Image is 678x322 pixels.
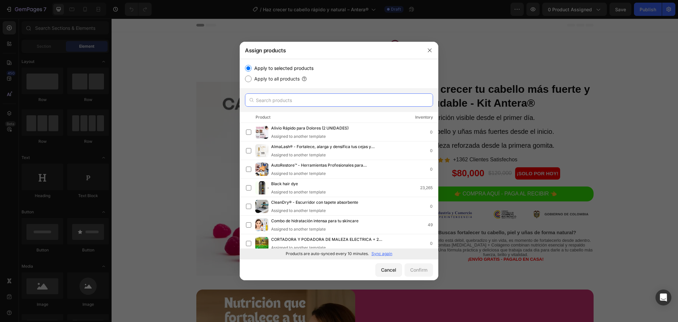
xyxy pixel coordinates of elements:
[375,263,402,277] button: Cancel
[307,183,482,209] img: gempages_547003309001540832-ee593192-7f95-4a3d-afe1-c0cfd0762326.png
[430,203,438,210] div: 0
[255,144,268,157] img: product-img
[271,236,386,243] span: CORTADORA Y PODADORA DE MALEZA ELECTRICA + 2 BATERIAS
[240,42,421,59] div: Assign products
[307,220,481,239] p: Si tu cabello está débil, quebradizo y sin vida, es momento de fortalecerlo desde adentro. Las Go...
[256,114,270,121] div: Product
[271,208,369,214] div: Assigned to another template
[410,266,427,273] div: Confirm
[430,129,438,135] div: 0
[255,218,268,232] img: product-img
[371,251,392,257] p: Sync again
[430,147,438,154] div: 0
[307,63,482,92] h1: Haz crecer tu cabello más fuerte y saludable - Kit Antera®
[376,150,401,159] div: $120,000
[340,148,373,161] div: $80,000
[252,64,314,72] label: Apply to selected products
[255,163,268,176] img: product-img
[271,152,397,158] div: Assigned to another template
[271,162,386,169] span: AutoRestore™ - Herramientas Profesionales para Abolladuras
[245,93,433,107] input: Search products
[405,263,433,277] button: Confirm
[255,237,268,250] img: product-img
[271,134,359,139] div: Assigned to another template
[259,14,308,63] img: gempages_547003309001540832-227b359b-e9fe-44bd-a986-5de965a37ad4.webp
[255,200,268,213] img: product-img
[342,136,406,146] p: +1362 Clientes Satisfechos
[271,218,359,225] span: Combo de hidratación intensa para tu skincare
[307,211,481,217] p: ¿Buscas fortalecer tu cabello, piel y uñas de forma natural?
[271,199,358,206] span: CleanDry® - Escurridor con tapete absorbente
[317,93,423,105] p: Nutrición visible desde el primer día.
[317,107,443,119] p: Cabello y uñas más fuertes desde el inicio.
[265,156,273,164] button: Carousel Next Arrow
[415,114,433,121] div: Inventory
[307,168,482,183] button: 👉 COMPRA AQUÍ - PAGA AL RECIBIR 👈
[271,143,386,151] span: AlmaLash® - Fortalece, alarga y densifica tus cejas y pestañas
[420,185,438,191] div: 23,265
[286,251,369,257] p: Products are auto-synced every 10 minutes.
[356,238,432,243] strong: ¡ENVÍO GRATIS - PAGALO EN CASA!
[405,150,447,159] p: ¡SOLO POR HOY!
[255,126,268,139] img: product-img
[271,245,397,251] div: Assigned to another template
[240,59,438,259] div: />
[430,240,438,247] div: 0
[428,222,438,228] div: 49
[255,181,268,194] img: product-img
[381,266,396,273] div: Cancel
[317,121,443,133] p: Belleza reforzada desde la primera gomita.
[655,290,671,305] div: Open Intercom Messenger
[343,171,445,180] div: 👉 COMPRA AQUÍ - PAGA AL RECIBIR 👈
[430,166,438,173] div: 0
[271,189,326,195] div: Assigned to another template
[252,75,300,83] label: Apply to all products
[271,125,349,132] span: Alivio Rápido para Dolores (2 UNIDADES)
[271,171,397,177] div: Assigned to another template
[271,226,369,232] div: Assigned to another template
[271,181,298,188] span: Black hair dye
